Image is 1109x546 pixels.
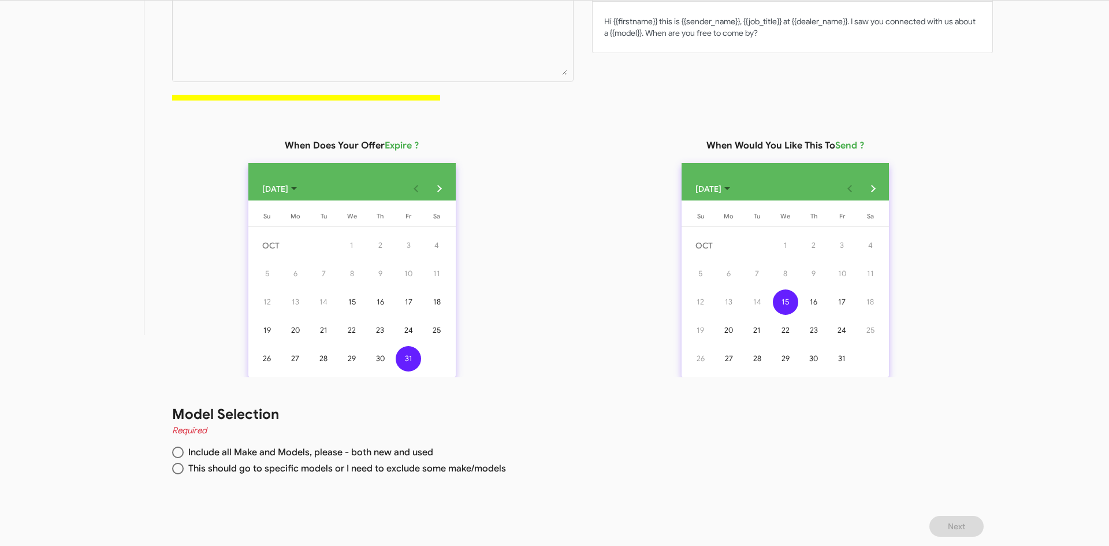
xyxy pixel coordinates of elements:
[801,346,827,372] div: 30
[688,318,713,343] div: 19
[771,231,799,259] button: October 1, 2025
[828,231,856,259] button: October 3, 2025
[253,288,281,316] button: October 12, 2025
[839,212,845,220] span: Fr
[745,346,770,372] div: 28
[395,259,423,288] button: October 10, 2025
[810,212,817,220] span: Th
[366,259,395,288] button: October 9, 2025
[395,288,423,316] button: October 17, 2025
[856,288,884,316] button: October 18, 2025
[799,316,828,344] button: October 23, 2025
[310,288,338,316] button: October 14, 2025
[396,318,421,343] div: 24
[366,316,395,344] button: October 23, 2025
[714,259,743,288] button: October 6, 2025
[716,318,742,343] div: 20
[367,346,393,372] div: 30
[856,316,884,344] button: October 25, 2025
[771,259,799,288] button: October 8, 2025
[339,318,364,343] div: 22
[743,344,771,373] button: October 28, 2025
[867,212,874,220] span: Sa
[310,344,338,373] button: October 28, 2025
[339,346,364,372] div: 29
[321,212,327,220] span: Tu
[184,447,433,458] span: Include all Make and Models, please - both new and used
[743,288,771,316] button: October 14, 2025
[714,316,743,344] button: October 20, 2025
[828,344,856,373] button: October 31, 2025
[184,463,506,474] span: This should go to specific models or I need to exclude some make/models
[339,233,364,258] div: 1
[771,344,799,373] button: October 29, 2025
[254,261,280,287] div: 5
[799,231,828,259] button: October 2, 2025
[714,344,743,373] button: October 27, 2025
[695,179,721,199] span: [DATE]
[254,346,280,372] div: 26
[686,177,739,200] button: Choose month and year
[828,259,856,288] button: October 10, 2025
[743,316,771,344] button: October 21, 2025
[688,289,713,315] div: 12
[754,212,760,220] span: Tu
[799,344,828,373] button: October 30, 2025
[423,288,451,316] button: October 18, 2025
[366,288,395,316] button: October 16, 2025
[423,316,451,344] button: October 25, 2025
[829,289,855,315] div: 17
[263,212,270,220] span: Su
[424,261,449,287] div: 11
[858,233,883,258] div: 4
[801,318,827,343] div: 23
[688,346,713,372] div: 26
[367,318,393,343] div: 23
[339,261,364,287] div: 8
[285,138,419,154] h3: When Does Your Offer
[310,316,338,344] button: October 21, 2025
[861,177,884,200] button: Next month
[743,259,771,288] button: October 7, 2025
[801,261,827,287] div: 9
[828,316,856,344] button: October 24, 2025
[254,289,280,315] div: 12
[262,179,288,199] span: [DATE]
[423,259,451,288] button: October 11, 2025
[396,289,421,315] div: 17
[686,259,714,288] button: October 5, 2025
[311,346,336,372] div: 28
[686,344,714,373] button: October 26, 2025
[281,259,310,288] button: October 6, 2025
[686,231,771,259] td: OCT
[773,346,798,372] div: 29
[253,316,281,344] button: October 19, 2025
[310,259,338,288] button: October 7, 2025
[395,231,423,259] button: October 3, 2025
[395,344,423,373] button: October 31, 2025
[948,516,965,537] span: Next
[253,259,281,288] button: October 5, 2025
[254,318,280,343] div: 19
[367,261,393,287] div: 9
[697,212,704,220] span: Su
[282,318,308,343] div: 20
[396,233,421,258] div: 3
[780,212,790,220] span: We
[367,289,393,315] div: 16
[366,231,395,259] button: October 2, 2025
[282,261,308,287] div: 6
[339,289,364,315] div: 15
[405,177,428,200] button: Previous month
[253,231,338,259] td: OCT
[724,212,734,220] span: Mo
[714,288,743,316] button: October 13, 2025
[829,318,855,343] div: 24
[395,316,423,344] button: October 24, 2025
[688,261,713,287] div: 5
[423,231,451,259] button: October 4, 2025
[424,233,449,258] div: 4
[828,288,856,316] button: October 17, 2025
[366,344,395,373] button: October 30, 2025
[771,288,799,316] button: October 15, 2025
